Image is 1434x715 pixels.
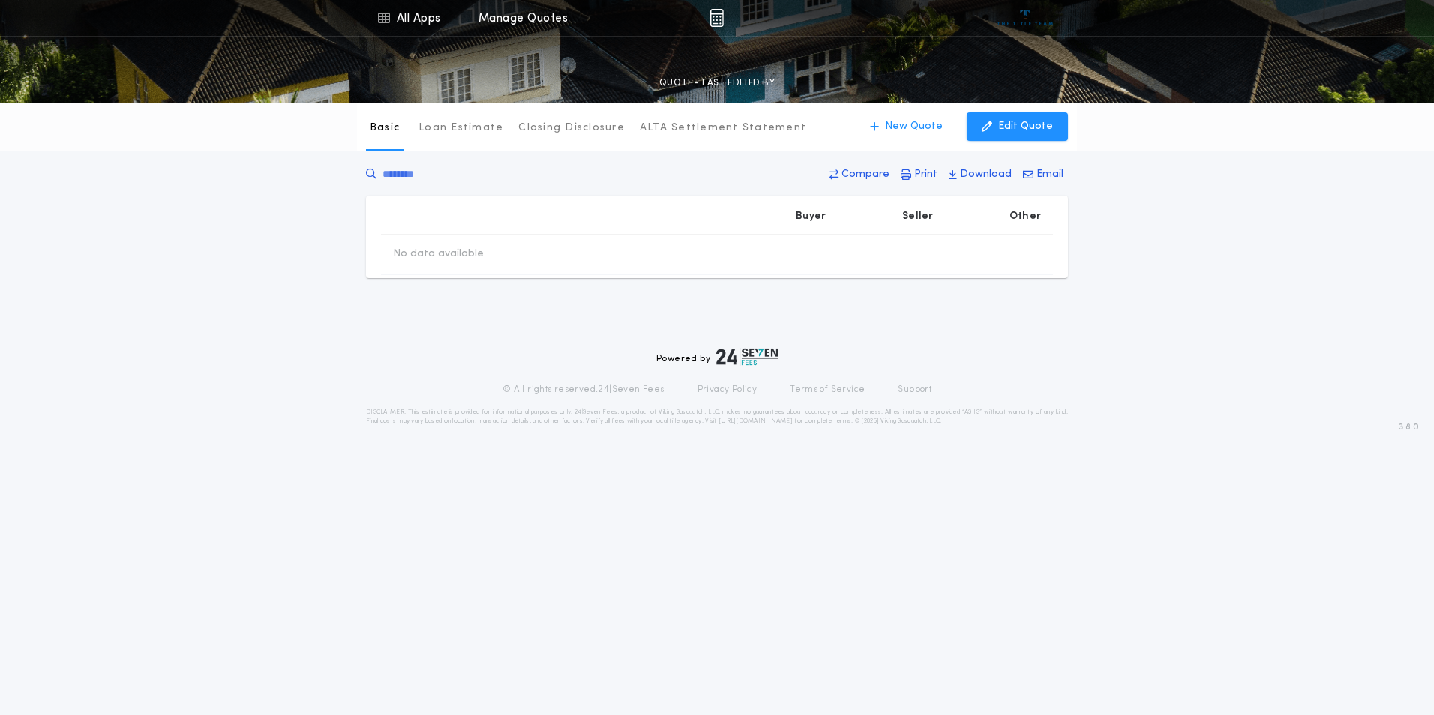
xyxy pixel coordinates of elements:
[967,112,1068,141] button: Edit Quote
[885,119,943,134] p: New Quote
[841,167,889,182] p: Compare
[697,384,757,396] a: Privacy Policy
[825,161,894,188] button: Compare
[418,121,503,136] p: Loan Estimate
[656,348,778,366] div: Powered by
[718,418,793,424] a: [URL][DOMAIN_NAME]
[902,209,934,224] p: Seller
[709,9,724,27] img: img
[855,112,958,141] button: New Quote
[1036,167,1063,182] p: Email
[898,384,931,396] a: Support
[796,209,826,224] p: Buyer
[997,10,1054,25] img: vs-icon
[896,161,942,188] button: Print
[366,408,1068,426] p: DISCLAIMER: This estimate is provided for informational purposes only. 24|Seven Fees, a product o...
[960,167,1012,182] p: Download
[659,76,775,91] p: QUOTE - LAST EDITED BY
[1399,420,1419,434] span: 3.8.0
[914,167,937,182] p: Print
[716,348,778,366] img: logo
[1018,161,1068,188] button: Email
[518,121,625,136] p: Closing Disclosure
[370,121,400,136] p: Basic
[1009,209,1041,224] p: Other
[502,384,664,396] p: © All rights reserved. 24|Seven Fees
[381,235,496,274] td: No data available
[790,384,865,396] a: Terms of Service
[944,161,1016,188] button: Download
[998,119,1053,134] p: Edit Quote
[640,121,806,136] p: ALTA Settlement Statement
